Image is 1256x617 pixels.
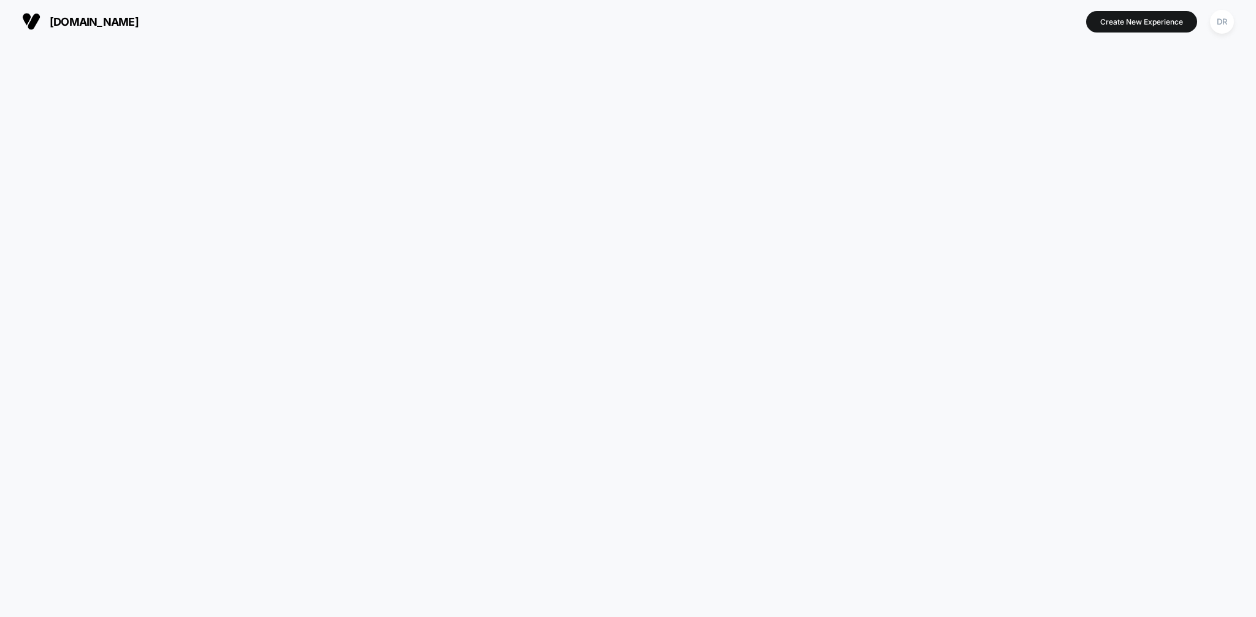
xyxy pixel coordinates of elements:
button: DR [1206,9,1238,34]
img: Visually logo [22,12,40,31]
button: [DOMAIN_NAME] [18,12,142,31]
div: DR [1210,10,1234,34]
span: [DOMAIN_NAME] [50,15,139,28]
button: Create New Experience [1086,11,1197,33]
